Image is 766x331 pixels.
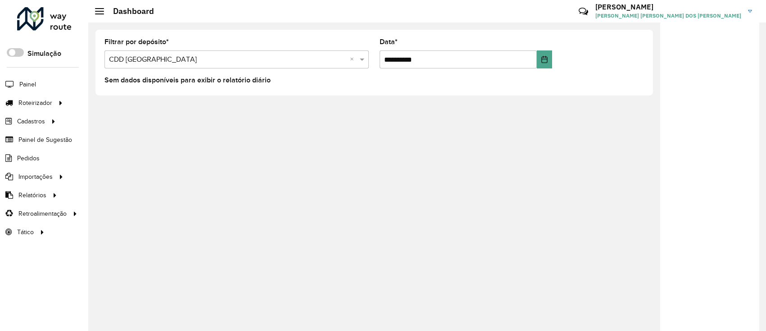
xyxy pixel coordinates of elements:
[19,80,36,89] span: Painel
[380,36,398,47] label: Data
[18,172,53,181] span: Importações
[104,36,169,47] label: Filtrar por depósito
[574,2,593,21] a: Contato Rápido
[595,12,741,20] span: [PERSON_NAME] [PERSON_NAME] DOS [PERSON_NAME]
[27,48,61,59] label: Simulação
[104,6,154,16] h2: Dashboard
[18,190,46,200] span: Relatórios
[595,3,741,11] h3: [PERSON_NAME]
[18,209,67,218] span: Retroalimentação
[18,135,72,145] span: Painel de Sugestão
[350,54,358,65] span: Clear all
[537,50,552,68] button: Choose Date
[104,75,271,86] label: Sem dados disponíveis para exibir o relatório diário
[17,154,40,163] span: Pedidos
[18,98,52,108] span: Roteirizador
[17,117,45,126] span: Cadastros
[17,227,34,237] span: Tático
